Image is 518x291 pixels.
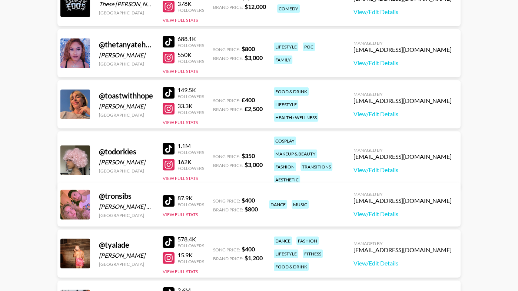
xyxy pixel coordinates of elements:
div: @ tronsibs [99,191,154,201]
div: health / wellness [274,113,318,122]
div: [PERSON_NAME] [99,51,154,59]
a: View/Edit Details [353,59,452,67]
div: fashion [274,163,296,171]
div: 578.4K [177,235,204,243]
div: Followers [177,243,204,248]
div: music [292,200,309,209]
div: [EMAIL_ADDRESS][DOMAIN_NAME] [353,97,452,104]
div: @ tyalade [99,240,154,250]
div: [PERSON_NAME] [99,252,154,259]
div: @ thetanyatehanna [99,40,154,49]
button: View Full Stats [163,68,198,74]
span: Song Price: [213,47,240,52]
button: View Full Stats [163,212,198,217]
div: Followers [177,58,204,64]
div: [EMAIL_ADDRESS][DOMAIN_NAME] [353,153,452,160]
div: 149.5K [177,86,204,94]
div: Followers [177,259,204,264]
div: [GEOGRAPHIC_DATA] [99,10,154,16]
div: [PERSON_NAME] & [PERSON_NAME] [99,203,154,210]
a: View/Edit Details [353,8,452,16]
div: Managed By [353,147,452,153]
div: Managed By [353,40,452,46]
strong: $ 400 [242,245,255,252]
span: Song Price: [213,154,240,159]
div: poc [303,43,315,51]
div: [PERSON_NAME] [99,103,154,110]
div: fashion [296,237,319,245]
div: [GEOGRAPHIC_DATA] [99,213,154,218]
div: lifestyle [274,100,298,109]
div: Followers [177,202,204,207]
div: Followers [177,110,204,115]
strong: $ 1,200 [245,254,263,261]
div: 162K [177,158,204,165]
div: cosplay [274,137,296,145]
div: [GEOGRAPHIC_DATA] [99,261,154,267]
a: View/Edit Details [353,166,452,174]
a: View/Edit Details [353,210,452,218]
div: [EMAIL_ADDRESS][DOMAIN_NAME] [353,246,452,254]
div: Followers [177,94,204,99]
div: Followers [177,150,204,155]
div: Managed By [353,191,452,197]
div: Managed By [353,91,452,97]
div: 15.9K [177,251,204,259]
div: 1.1M [177,142,204,150]
div: Followers [177,43,204,48]
div: food & drink [274,262,309,271]
span: Song Price: [213,98,240,103]
span: Brand Price: [213,56,243,61]
div: [EMAIL_ADDRESS][DOMAIN_NAME] [353,197,452,204]
div: @ toastwithhope [99,91,154,100]
div: lifestyle [274,250,298,258]
a: View/Edit Details [353,110,452,118]
div: family [274,56,292,64]
div: 688.1K [177,35,204,43]
span: Brand Price: [213,207,243,213]
strong: £ 2,500 [245,105,263,112]
strong: $ 350 [242,152,255,159]
strong: $ 400 [242,197,255,204]
div: @ todorkies [99,147,154,156]
button: View Full Stats [163,175,198,181]
div: comedy [277,4,300,13]
strong: $ 12,000 [245,3,266,10]
div: makeup & beauty [274,150,317,158]
div: dance [274,237,292,245]
div: lifestyle [274,43,298,51]
button: View Full Stats [163,269,198,274]
span: Song Price: [213,198,240,204]
strong: £ 400 [242,96,255,103]
div: 550K [177,51,204,58]
span: Brand Price: [213,107,243,112]
div: Followers [177,7,204,13]
div: [GEOGRAPHIC_DATA] [99,61,154,67]
div: These [PERSON_NAME] [99,0,154,8]
div: 33.3K [177,102,204,110]
button: View Full Stats [163,17,198,23]
div: Followers [177,165,204,171]
strong: $ 3,000 [245,54,263,61]
button: View Full Stats [163,120,198,125]
span: Song Price: [213,247,240,252]
strong: $ 800 [245,205,258,213]
div: [GEOGRAPHIC_DATA] [99,112,154,118]
div: food & drink [274,87,309,96]
div: [PERSON_NAME] [99,158,154,166]
div: dance [269,200,287,209]
div: aesthetic [274,175,300,184]
strong: $ 800 [242,45,255,52]
a: View/Edit Details [353,260,452,267]
div: Managed By [353,241,452,246]
span: Brand Price: [213,163,243,168]
span: Brand Price: [213,256,243,261]
div: transitions [300,163,332,171]
div: [GEOGRAPHIC_DATA] [99,168,154,174]
div: 87.9K [177,194,204,202]
div: fitness [303,250,323,258]
strong: $ 3,000 [245,161,263,168]
span: Brand Price: [213,4,243,10]
div: [EMAIL_ADDRESS][DOMAIN_NAME] [353,46,452,53]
